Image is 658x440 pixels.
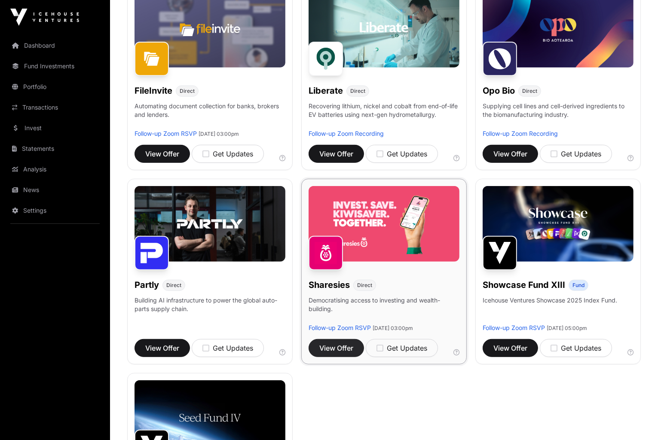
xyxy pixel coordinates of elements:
[309,296,459,324] p: Democratising access to investing and wealth-building.
[309,236,343,270] img: Sharesies
[202,343,253,353] div: Get Updates
[7,119,103,137] a: Invest
[7,36,103,55] a: Dashboard
[483,42,517,76] img: Opo Bio
[483,145,538,163] button: View Offer
[7,160,103,179] a: Analysis
[10,9,79,26] img: Icehouse Ventures Logo
[145,149,179,159] span: View Offer
[522,88,537,95] span: Direct
[199,131,239,137] span: [DATE] 03:00pm
[319,343,353,353] span: View Offer
[319,149,353,159] span: View Offer
[350,88,365,95] span: Direct
[309,279,350,291] h1: Sharesies
[547,325,587,331] span: [DATE] 05:00pm
[135,130,197,137] a: Follow-up Zoom RSVP
[551,343,601,353] div: Get Updates
[192,145,264,163] button: Get Updates
[483,85,515,97] h1: Opo Bio
[493,149,527,159] span: View Offer
[540,339,612,357] button: Get Updates
[135,339,190,357] button: View Offer
[483,236,517,270] img: Showcase Fund XIII
[135,186,285,262] img: Partly-Banner.jpg
[483,186,634,262] img: Showcase-Fund-Banner-1.jpg
[483,339,538,357] button: View Offer
[309,339,364,357] button: View Offer
[309,102,459,129] p: Recovering lithium, nickel and cobalt from end-of-life EV batteries using next-gen hydrometallurgy.
[166,282,181,289] span: Direct
[376,149,427,159] div: Get Updates
[373,325,413,331] span: [DATE] 03:00pm
[309,186,459,262] img: Sharesies-Banner.jpg
[7,98,103,117] a: Transactions
[357,282,372,289] span: Direct
[7,139,103,158] a: Statements
[551,149,601,159] div: Get Updates
[7,77,103,96] a: Portfolio
[145,343,179,353] span: View Offer
[615,399,658,440] iframe: Chat Widget
[309,324,371,331] a: Follow-up Zoom RSVP
[493,343,527,353] span: View Offer
[483,102,634,119] p: Supplying cell lines and cell-derived ingredients to the biomanufacturing industry.
[483,130,558,137] a: Follow-up Zoom Recording
[483,279,565,291] h1: Showcase Fund XIII
[135,296,285,324] p: Building AI infrastructure to power the global auto-parts supply chain.
[366,145,438,163] button: Get Updates
[7,180,103,199] a: News
[135,102,285,129] p: Automating document collection for banks, brokers and lenders.
[376,343,427,353] div: Get Updates
[135,279,159,291] h1: Partly
[309,85,343,97] h1: Liberate
[135,85,172,97] h1: FileInvite
[572,282,585,289] span: Fund
[7,201,103,220] a: Settings
[192,339,264,357] button: Get Updates
[7,57,103,76] a: Fund Investments
[180,88,195,95] span: Direct
[135,145,190,163] button: View Offer
[309,130,384,137] a: Follow-up Zoom Recording
[309,42,343,76] img: Liberate
[366,339,438,357] button: Get Updates
[483,296,617,305] p: Icehouse Ventures Showcase 2025 Index Fund.
[202,149,253,159] div: Get Updates
[135,42,169,76] img: FileInvite
[135,236,169,270] img: Partly
[540,145,612,163] button: Get Updates
[309,145,364,163] button: View Offer
[483,324,545,331] a: Follow-up Zoom RSVP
